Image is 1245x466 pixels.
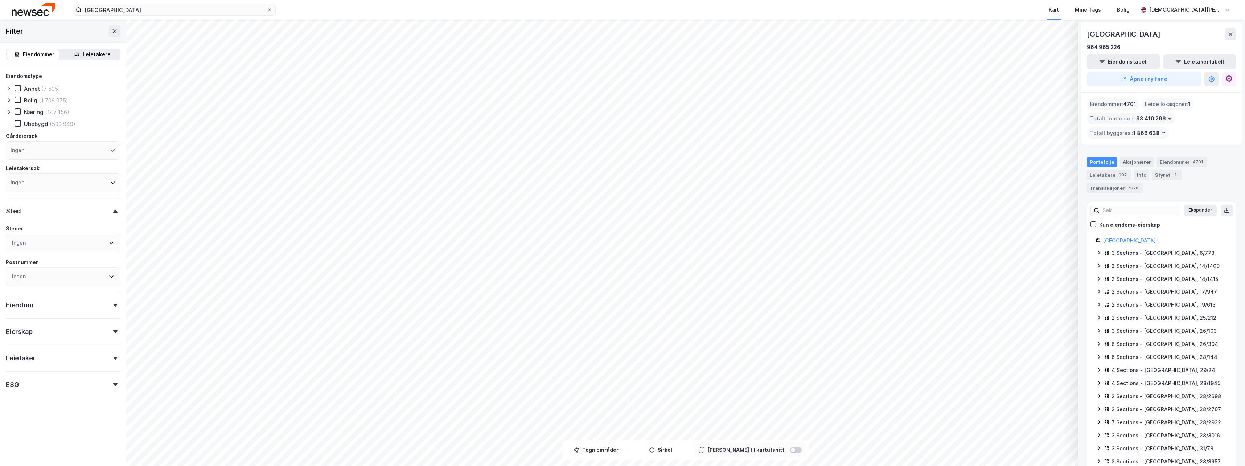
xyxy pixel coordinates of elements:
div: 2 Sections - [GEOGRAPHIC_DATA], 14/1409 [1112,262,1220,270]
div: Eiendomstype [6,72,42,81]
div: Sted [6,207,21,216]
input: Søk på adresse, matrikkel, gårdeiere, leietakere eller personer [82,4,267,15]
div: 964 965 226 [1087,43,1121,52]
div: 3 Sections - [GEOGRAPHIC_DATA], 26/103 [1112,327,1217,335]
div: 7 Sections - [GEOGRAPHIC_DATA], 28/2932 [1112,418,1221,427]
div: 4 Sections - [GEOGRAPHIC_DATA], 28/1945 [1112,379,1220,388]
div: 2 Sections - [GEOGRAPHIC_DATA], 14/1415 [1112,275,1218,283]
a: [GEOGRAPHIC_DATA] [1103,237,1156,244]
div: Portefølje [1087,157,1117,167]
div: 2 Sections - [GEOGRAPHIC_DATA], 28/2698 [1112,392,1221,401]
div: Kun eiendoms-eierskap [1099,221,1160,229]
div: Eierskap [6,327,32,336]
div: 6 Sections - [GEOGRAPHIC_DATA], 26/304 [1112,340,1218,348]
div: (1 708 075) [39,97,68,104]
button: Tegn områder [565,443,627,457]
div: 2 Sections - [GEOGRAPHIC_DATA], 17/947 [1112,287,1217,296]
div: 1 [1172,171,1179,179]
button: Eiendomstabell [1087,54,1160,69]
div: 3 Sections - [GEOGRAPHIC_DATA], 31/78 [1112,444,1213,453]
div: (599 949) [50,120,75,127]
div: Steder [6,224,23,233]
div: 2 Sections - [GEOGRAPHIC_DATA], 19/613 [1112,301,1216,309]
div: Kart [1049,5,1059,14]
div: Bolig [24,97,37,104]
span: 1 [1188,100,1191,109]
div: Eiendommer [23,50,54,59]
div: Ingen [11,178,24,187]
div: 2 Sections - [GEOGRAPHIC_DATA], 28/3657 [1112,457,1221,466]
div: Leietakere [1087,170,1131,180]
div: Leietaker [6,354,35,363]
div: 7978 [1126,184,1140,192]
iframe: Chat Widget [1209,431,1245,466]
div: 3 Sections - [GEOGRAPHIC_DATA], 6/773 [1112,249,1215,257]
div: 697 [1117,171,1128,179]
div: [GEOGRAPHIC_DATA] [1087,28,1162,40]
div: Eiendommer : [1087,98,1139,110]
input: Søk [1100,205,1179,216]
div: (7 535) [41,85,60,92]
div: 4 Sections - [GEOGRAPHIC_DATA], 29/24 [1112,366,1215,375]
div: Ingen [12,238,26,247]
img: newsec-logo.f6e21ccffca1b3a03d2d.png [12,3,55,16]
div: 2 Sections - [GEOGRAPHIC_DATA], 25/212 [1112,314,1216,322]
div: [PERSON_NAME] til kartutsnitt [707,446,784,454]
div: Styret [1152,170,1182,180]
div: Leietakere [83,50,111,59]
div: Leide lokasjoner : [1142,98,1193,110]
button: Ekspander [1184,205,1217,216]
div: Ubebygd [24,120,48,127]
div: Ingen [11,146,24,155]
div: Kontrollprogram for chat [1209,431,1245,466]
span: 98 410 296 ㎡ [1136,114,1172,123]
div: Ingen [12,272,26,281]
div: 2 Sections - [GEOGRAPHIC_DATA], 28/2707 [1112,405,1221,414]
div: Info [1134,170,1149,180]
div: Mine Tags [1075,5,1101,14]
div: 3 Sections - [GEOGRAPHIC_DATA], 28/3016 [1112,431,1220,440]
button: Sirkel [630,443,691,457]
span: 4701 [1123,100,1136,109]
div: ESG [6,380,19,389]
button: Leietakertabell [1163,54,1236,69]
div: Annet [24,85,40,92]
div: Eiendommer [1157,157,1207,167]
div: Eiendom [6,301,33,310]
div: 6 Sections - [GEOGRAPHIC_DATA], 28/144 [1112,353,1217,361]
div: Gårdeiersøk [6,132,38,140]
div: Næring [24,109,44,115]
span: 1 866 638 ㎡ [1133,129,1166,138]
div: Filter [6,25,23,37]
div: Leietakersøk [6,164,40,173]
div: Totalt tomteareal : [1087,113,1175,124]
div: (147 156) [45,109,69,115]
div: Bolig [1117,5,1130,14]
div: [DEMOGRAPHIC_DATA][PERSON_NAME] [1149,5,1222,14]
div: Postnummer [6,258,38,267]
div: Totalt byggareal : [1087,127,1169,139]
button: Åpne i ny fane [1087,72,1201,86]
div: Aksjonærer [1120,157,1154,167]
div: Transaksjoner [1087,183,1143,193]
div: 4701 [1191,158,1204,165]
